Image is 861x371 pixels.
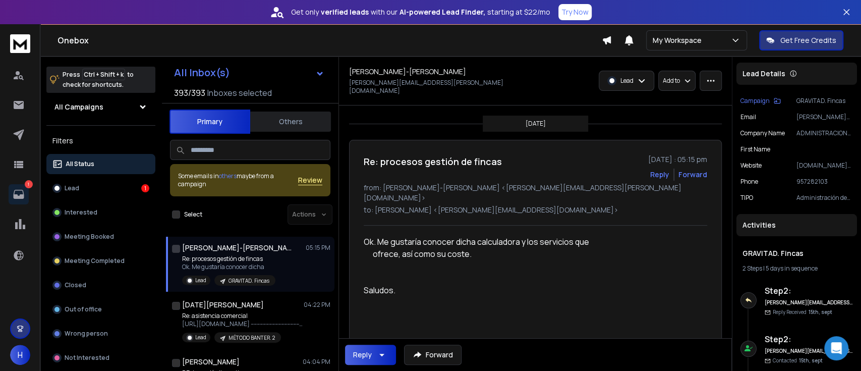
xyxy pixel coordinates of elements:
[10,34,30,53] img: logo
[65,208,97,217] p: Interested
[364,183,707,203] p: from: [PERSON_NAME]-[PERSON_NAME] <[PERSON_NAME][EMAIL_ADDRESS][PERSON_NAME][DOMAIN_NAME]>
[742,69,785,79] p: Lead Details
[207,87,272,99] h3: Inboxes selected
[182,357,240,367] h1: [PERSON_NAME]
[558,4,592,20] button: Try Now
[742,264,762,273] span: 2 Steps
[740,178,758,186] p: Phone
[184,210,202,219] label: Select
[174,68,230,78] h1: All Inbox(s)
[46,227,155,247] button: Meeting Booked
[46,202,155,223] button: Interested
[174,87,205,99] span: 393 / 393
[345,345,396,365] button: Reply
[10,345,30,365] button: H
[796,97,853,105] p: GRAVITAD. Fincas
[46,348,155,368] button: Not Interested
[250,111,331,133] button: Others
[736,214,857,236] div: Activities
[650,170,669,180] button: Reply
[304,301,330,309] p: 04:22 PM
[195,334,206,341] p: Lead
[526,120,546,128] p: [DATE]
[349,67,466,77] h1: [PERSON_NAME]-[PERSON_NAME]
[796,113,853,121] p: [PERSON_NAME][EMAIL_ADDRESS][PERSON_NAME][DOMAIN_NAME]
[228,277,269,285] p: GRAVITAD. Fincas
[46,324,155,344] button: Wrong person
[399,7,485,17] strong: AI-powered Lead Finder,
[765,347,853,355] h6: [PERSON_NAME][EMAIL_ADDRESS][DOMAIN_NAME]
[182,300,264,310] h1: [DATE][PERSON_NAME]
[561,7,589,17] p: Try Now
[46,251,155,271] button: Meeting Completed
[9,184,29,204] a: 1
[765,333,853,345] h6: Step 2 :
[65,330,108,338] p: Wrong person
[740,162,762,170] p: website
[678,170,707,180] div: Forward
[46,134,155,148] h3: Filters
[291,7,550,17] p: Get only with our starting at $22/mo
[46,178,155,198] button: Lead1
[740,97,770,105] p: Campaign
[799,357,823,364] span: 15th, sept
[653,35,706,45] p: My Workspace
[182,263,275,271] p: Ok. Me gustaría conocer dicha
[166,63,332,83] button: All Inbox(s)
[364,236,658,260] p: Ok. Me gustaría conocer dicha calculadora y los servicios que ofrece, así como su coste.
[25,180,33,188] p: 1
[364,284,658,296] p: Saludos.
[759,30,843,50] button: Get Free Credits
[182,312,303,320] p: Re: asistencia comercial
[169,110,250,134] button: Primary
[796,178,853,186] p: 957282103
[740,145,770,153] p: First Name
[765,285,853,297] h6: Step 2 :
[620,77,634,85] p: Lead
[182,243,293,253] h1: [PERSON_NAME]-[PERSON_NAME]
[46,299,155,320] button: Out of office
[364,205,707,215] p: to: [PERSON_NAME] <[PERSON_NAME][EMAIL_ADDRESS][DOMAIN_NAME]>
[46,275,155,295] button: Closed
[65,233,114,241] p: Meeting Booked
[765,299,853,306] h6: [PERSON_NAME][EMAIL_ADDRESS][DOMAIN_NAME]
[54,102,103,112] h1: All Campaigns
[82,69,125,80] span: Ctrl + Shift + k
[740,194,753,202] p: TIPO
[65,281,86,289] p: Closed
[740,113,756,121] p: Email
[182,255,275,263] p: Re: procesos gestión de fincas
[306,244,330,252] p: 05:15 PM
[648,154,707,165] p: [DATE] : 05:15 pm
[353,350,372,360] div: Reply
[766,264,818,273] span: 5 days in sequence
[780,35,836,45] p: Get Free Credits
[303,358,330,366] p: 04:04 PM
[66,160,94,168] p: All Status
[195,277,206,284] p: Lead
[65,257,125,265] p: Meeting Completed
[65,184,79,192] p: Lead
[46,154,155,174] button: All Status
[773,308,832,316] p: Reply Received
[219,172,237,180] span: others
[46,97,155,117] button: All Campaigns
[773,357,823,364] p: Contacted
[740,97,781,105] button: Campaign
[663,77,680,85] p: Add to
[404,345,462,365] button: Forward
[740,129,785,137] p: Company Name
[141,184,149,192] div: 1
[321,7,369,17] strong: verified leads
[349,79,533,95] p: [PERSON_NAME][EMAIL_ADDRESS][PERSON_NAME][DOMAIN_NAME]
[742,248,851,258] h1: GRAVITAD. Fincas
[364,154,502,169] h1: Re: procesos gestión de fincas
[796,194,853,202] p: Administración de fincas
[796,162,853,170] p: [DOMAIN_NAME][PERSON_NAME]
[58,34,602,46] h1: Onebox
[298,175,322,185] button: Review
